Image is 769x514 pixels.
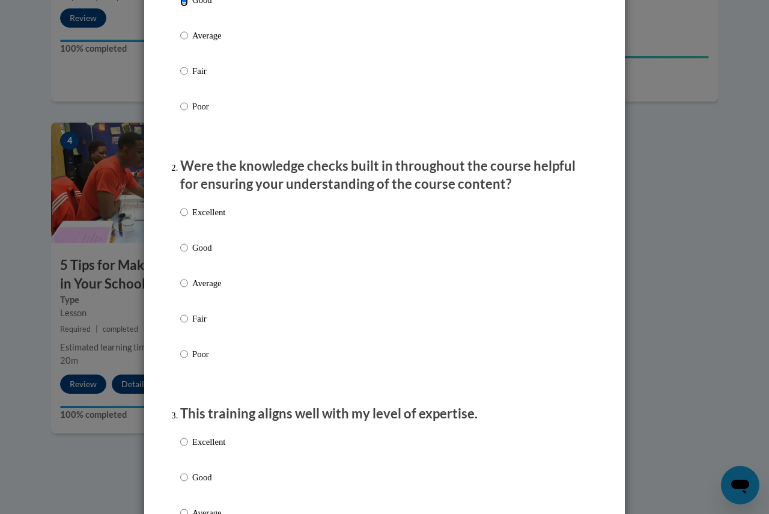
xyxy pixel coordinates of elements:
p: Fair [192,312,225,325]
input: Excellent [180,206,188,219]
input: Fair [180,64,188,78]
input: Excellent [180,435,188,448]
p: Fair [192,64,225,78]
p: Good [192,241,225,254]
input: Good [180,471,188,484]
p: Excellent [192,435,225,448]
input: Poor [180,347,188,361]
p: Poor [192,100,225,113]
p: Average [192,277,225,290]
p: Average [192,29,225,42]
input: Fair [180,312,188,325]
p: Good [192,471,225,484]
input: Poor [180,100,188,113]
p: Were the knowledge checks built in throughout the course helpful for ensuring your understanding ... [180,157,589,194]
input: Average [180,29,188,42]
p: Excellent [192,206,225,219]
input: Average [180,277,188,290]
p: This training aligns well with my level of expertise. [180,405,589,423]
p: Poor [192,347,225,361]
input: Good [180,241,188,254]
